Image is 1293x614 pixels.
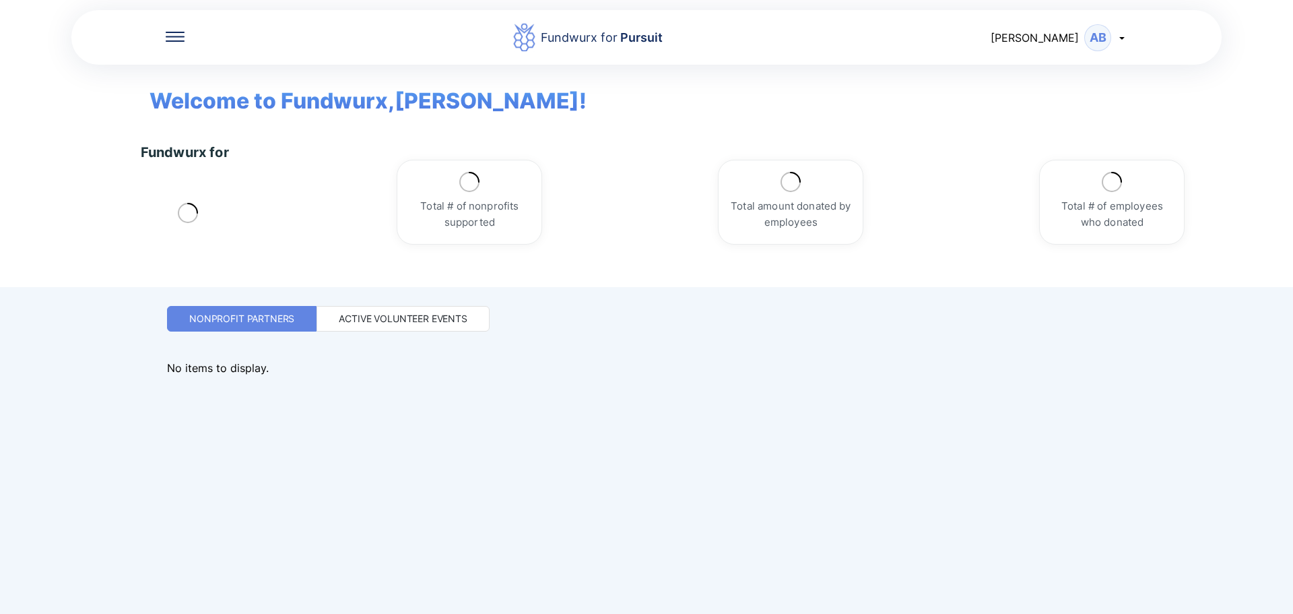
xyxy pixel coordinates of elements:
div: Active Volunteer Events [339,312,467,326]
span: Welcome to Fundwurx, [PERSON_NAME] ! [129,65,587,117]
span: Pursuit [618,30,663,44]
span: [PERSON_NAME] [991,31,1079,44]
div: Fundwurx for [141,144,229,160]
div: Total amount donated by employees [729,198,852,231]
div: Total # of nonprofits supported [408,198,531,231]
div: Nonprofit Partners [189,312,294,326]
div: Fundwurx for [541,28,663,47]
div: Total # of employees who donated [1051,198,1173,231]
div: AB [1084,24,1111,51]
p: No items to display. [167,361,1126,375]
